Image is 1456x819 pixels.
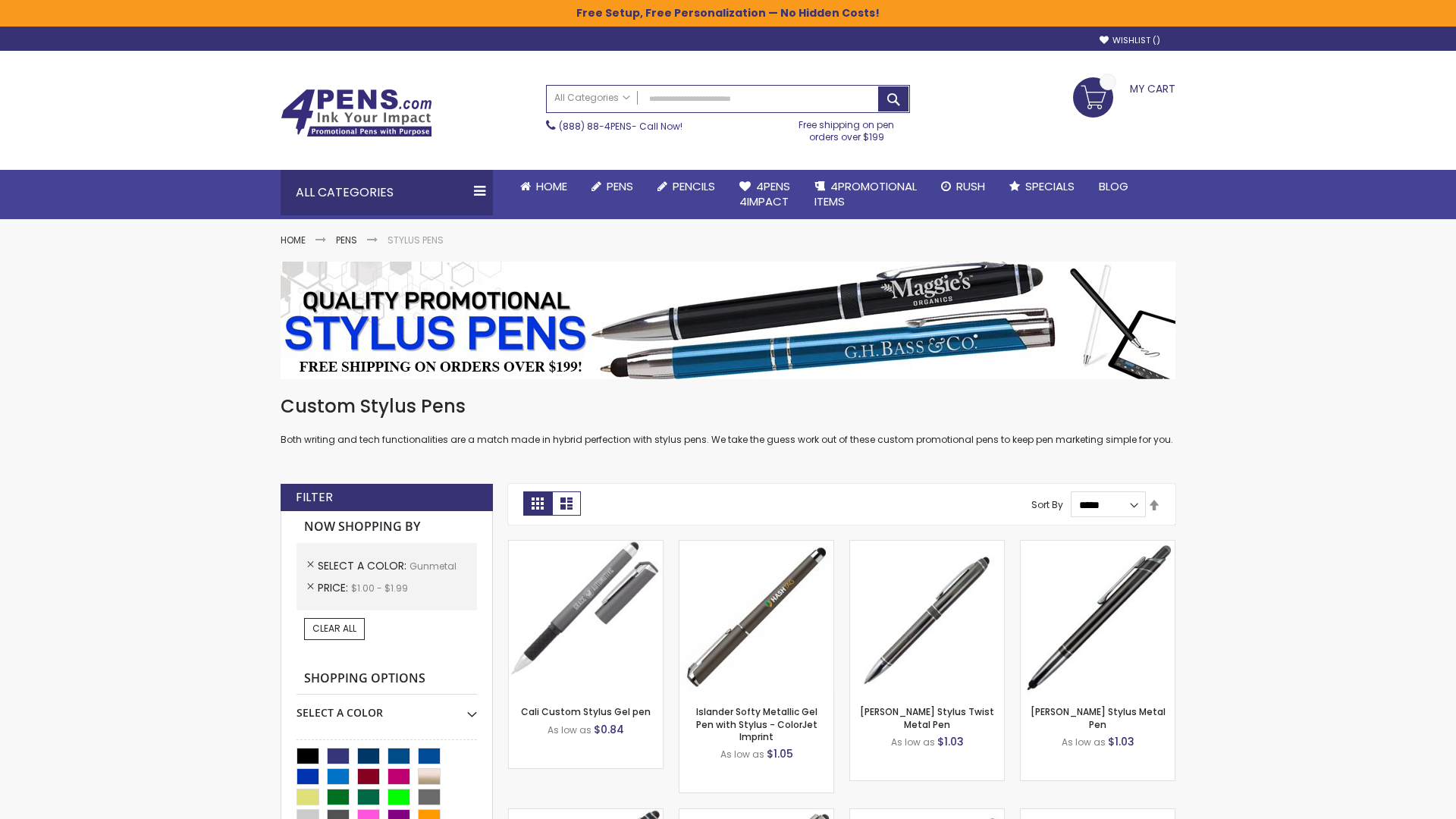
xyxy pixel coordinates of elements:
[351,582,408,595] span: $1.00 - $1.99
[559,120,632,133] a: (888) 88-4PENS
[727,170,802,219] a: 4Pens4impact
[783,113,911,143] div: Free shipping on pen orders over $199
[673,178,715,194] span: Pencils
[679,541,833,695] img: Islander Softy Metallic Gel Pen with Stylus - ColorJet Imprint-Gunmetal
[336,234,357,246] a: Pens
[508,170,579,203] a: Home
[1099,178,1128,194] span: Blog
[409,560,457,573] span: Gunmetal
[891,736,935,748] span: As low as
[547,86,638,111] a: All Categories
[802,170,929,219] a: 4PROMOTIONALITEMS
[523,491,552,516] strong: Grid
[554,92,630,104] span: All Categories
[720,748,764,761] span: As low as
[1025,178,1075,194] span: Specials
[1100,35,1160,46] a: Wishlist
[536,178,567,194] span: Home
[388,234,444,246] strong: Stylus Pens
[850,540,1004,553] a: Colter Stylus Twist Metal Pen-Gunmetal
[956,178,985,194] span: Rush
[997,170,1087,203] a: Specials
[281,89,432,137] img: 4Pens Custom Pens and Promotional Products
[559,120,682,133] span: - Call Now!
[281,262,1175,379] img: Stylus Pens
[297,663,477,695] strong: Shopping Options
[814,178,917,209] span: 4PROMOTIONAL ITEMS
[579,170,645,203] a: Pens
[607,178,633,194] span: Pens
[281,234,306,246] a: Home
[929,170,997,203] a: Rush
[1021,541,1175,695] img: Olson Stylus Metal Pen-Gunmetal
[1031,705,1166,730] a: [PERSON_NAME] Stylus Metal Pen
[548,723,591,736] span: As low as
[297,695,477,720] div: Select A Color
[767,746,793,761] span: $1.05
[318,580,351,595] span: Price
[739,178,790,209] span: 4Pens 4impact
[679,540,833,553] a: Islander Softy Metallic Gel Pen with Stylus - ColorJet Imprint-Gunmetal
[318,558,409,573] span: Select A Color
[1062,736,1106,748] span: As low as
[1021,540,1175,553] a: Olson Stylus Metal Pen-Gunmetal
[281,394,1175,447] div: Both writing and tech functionalities are a match made in hybrid perfection with stylus pens. We ...
[645,170,727,203] a: Pencils
[296,489,333,506] strong: Filter
[1108,734,1134,749] span: $1.03
[509,540,663,553] a: Cali Custom Stylus Gel pen-Gunmetal
[312,622,356,635] span: Clear All
[281,170,493,215] div: All Categories
[594,722,624,737] span: $0.84
[696,705,817,742] a: Islander Softy Metallic Gel Pen with Stylus - ColorJet Imprint
[521,705,651,718] a: Cali Custom Stylus Gel pen
[1031,498,1063,511] label: Sort By
[509,541,663,695] img: Cali Custom Stylus Gel pen-Gunmetal
[297,511,477,543] strong: Now Shopping by
[937,734,964,749] span: $1.03
[304,618,365,639] a: Clear All
[281,394,1175,419] h1: Custom Stylus Pens
[1087,170,1141,203] a: Blog
[850,541,1004,695] img: Colter Stylus Twist Metal Pen-Gunmetal
[860,705,994,730] a: [PERSON_NAME] Stylus Twist Metal Pen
